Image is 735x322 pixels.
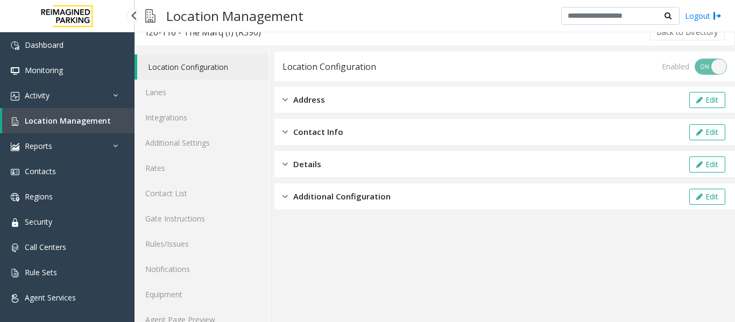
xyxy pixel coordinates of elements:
[11,92,19,101] img: 'icon'
[25,65,63,75] span: Monitoring
[135,256,268,282] a: Notifications
[25,116,111,126] span: Location Management
[689,156,725,173] button: Edit
[649,24,725,40] button: Back to Directory
[282,60,376,74] div: Location Configuration
[11,168,19,176] img: 'icon'
[25,267,57,277] span: Rule Sets
[11,294,19,303] img: 'icon'
[25,90,50,101] span: Activity
[689,92,725,108] button: Edit
[293,94,325,106] span: Address
[689,189,725,205] button: Edit
[25,242,66,252] span: Call Centers
[25,141,52,151] span: Reports
[282,190,288,203] img: closed
[11,41,19,50] img: 'icon'
[282,94,288,106] img: closed
[11,67,19,75] img: 'icon'
[2,108,135,133] a: Location Management
[11,218,19,227] img: 'icon'
[282,158,288,170] img: closed
[282,126,288,138] img: closed
[135,80,268,105] a: Lanes
[11,244,19,252] img: 'icon'
[135,282,268,307] a: Equipment
[135,206,268,231] a: Gate Instructions
[689,124,725,140] button: Edit
[25,191,53,202] span: Regions
[11,269,19,277] img: 'icon'
[25,166,56,176] span: Contacts
[137,54,268,80] a: Location Configuration
[25,40,63,50] span: Dashboard
[662,61,689,72] div: Enabled
[25,292,76,303] span: Agent Services
[145,3,156,29] img: pageIcon
[11,142,19,151] img: 'icon'
[135,155,268,181] a: Rates
[135,105,268,130] a: Integrations
[293,126,343,138] span: Contact Info
[135,231,268,256] a: Rules/Issues
[11,117,19,126] img: 'icon'
[11,193,19,202] img: 'icon'
[293,158,321,170] span: Details
[293,190,391,203] span: Additional Configuration
[161,3,309,29] h3: Location Management
[146,25,261,39] div: I20-116 - The Marq (I) (R390)
[135,130,268,155] a: Additional Settings
[25,217,52,227] span: Security
[713,10,722,22] img: logout
[685,10,722,22] a: Logout
[135,181,268,206] a: Contact List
